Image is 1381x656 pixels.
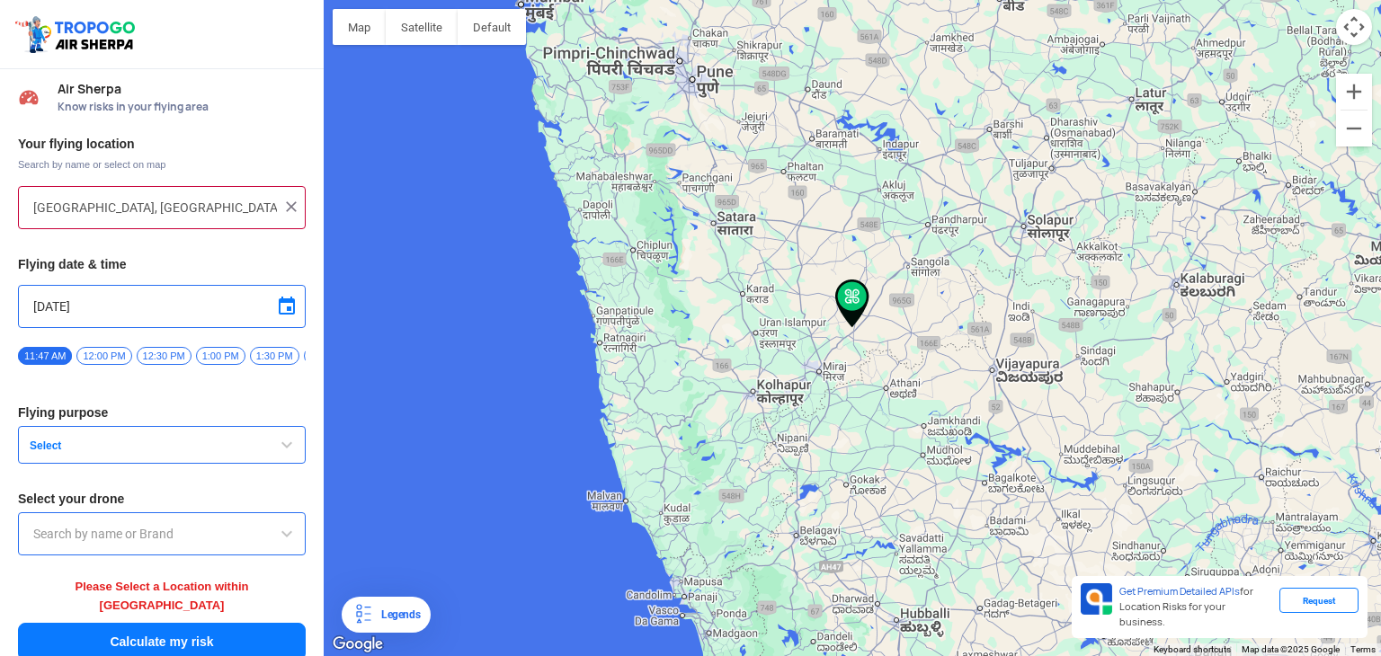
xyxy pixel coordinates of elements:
div: Request [1279,588,1359,613]
h3: Your flying location [18,137,306,150]
img: Google [328,633,388,656]
h3: Select your drone [18,492,306,505]
input: Select Date [33,296,290,317]
span: Select [22,439,247,453]
button: Keyboard shortcuts [1154,643,1231,656]
span: Know risks in your flying area [58,100,306,114]
a: Terms [1350,644,1376,654]
input: Search by name or Brand [33,523,290,545]
button: Show street map [333,9,386,45]
span: Please Select a Location within [GEOGRAPHIC_DATA] [76,580,249,612]
span: 12:30 PM [137,347,192,365]
img: Premium APIs [1081,583,1112,615]
img: ic_close.png [282,198,300,216]
span: 1:00 PM [196,347,245,365]
span: Search by name or select on map [18,157,306,172]
div: Legends [374,604,420,625]
img: ic_tgdronemaps.svg [13,13,141,55]
input: Search your flying location [33,197,277,218]
span: Air Sherpa [58,82,306,96]
h3: Flying date & time [18,258,306,270]
button: Select [18,426,306,464]
span: 1:30 PM [250,347,299,365]
span: Map data ©2025 Google [1242,644,1340,654]
button: Show satellite imagery [386,9,458,45]
button: Map camera controls [1336,9,1372,45]
span: 2:00 PM [304,347,353,365]
div: for Location Risks for your business. [1112,583,1279,631]
span: Get Premium Detailed APIs [1119,585,1240,598]
span: 12:00 PM [76,347,131,365]
button: Zoom out [1336,111,1372,146]
h3: Flying purpose [18,406,306,419]
button: Zoom in [1336,74,1372,110]
a: Open this area in Google Maps (opens a new window) [328,633,388,656]
img: Legends [352,604,374,625]
span: 11:47 AM [18,347,72,365]
img: Risk Scores [18,86,40,108]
